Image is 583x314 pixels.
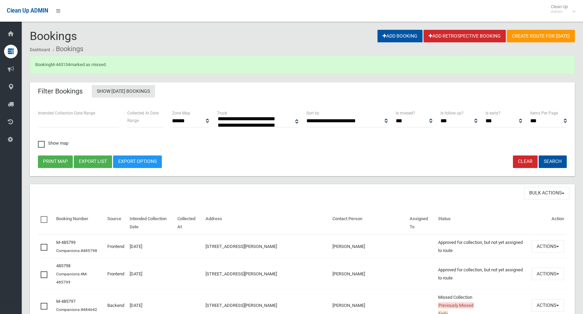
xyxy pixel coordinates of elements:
[539,155,567,168] button: Search
[7,7,48,14] span: Clean Up ADMIN
[113,155,162,168] a: Export Options
[127,235,175,258] td: [DATE]
[81,248,97,253] a: #485798
[532,240,564,253] button: Actions
[547,4,575,14] span: Clean Up
[424,30,506,42] a: Add Retrospective Booking
[56,272,87,285] small: Companions:
[217,109,227,117] label: Truck
[56,307,98,312] small: Companions:
[529,211,567,235] th: Action
[38,141,68,145] span: Show map
[127,258,175,290] td: [DATE]
[438,302,474,308] span: Previously Missed
[74,155,112,168] button: Export list
[30,47,50,52] a: Dashboard
[105,211,127,235] th: Source
[513,155,538,168] a: Clear
[56,263,70,268] a: 485798
[81,307,97,312] a: #484642
[127,211,175,235] th: Intended Collection Date
[532,299,564,312] button: Actions
[30,55,575,74] div: Booking marked as missed.
[53,211,105,235] th: Booking Number
[56,240,75,245] a: M-485799
[435,235,529,258] td: Approved for collection, but not yet assigned to route
[206,303,277,308] a: [STREET_ADDRESS][PERSON_NAME]
[51,43,83,55] li: Bookings
[51,62,70,67] a: M-443134
[56,248,98,253] small: Companions:
[330,211,407,235] th: Contact Person
[330,258,407,290] td: [PERSON_NAME]
[377,30,423,42] a: Add Booking
[38,155,73,168] button: Print map
[330,235,407,258] td: [PERSON_NAME]
[524,187,569,200] button: Bulk Actions
[175,211,203,235] th: Collected At
[507,30,575,42] a: Create route for [DATE]
[30,85,91,98] header: Filter Bookings
[203,211,330,235] th: Address
[532,268,564,280] button: Actions
[105,235,127,258] td: Frontend
[105,258,127,290] td: Frontend
[92,85,155,98] a: Show [DATE] Bookings
[435,211,529,235] th: Status
[435,258,529,290] td: Approved for collection, but not yet assigned to route
[56,272,87,285] a: #M-485799
[206,271,277,276] a: [STREET_ADDRESS][PERSON_NAME]
[551,9,568,14] small: Admin
[30,29,77,43] span: Bookings
[56,299,75,304] a: M-485797
[407,211,435,235] th: Assigned To
[206,244,277,249] a: [STREET_ADDRESS][PERSON_NAME]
